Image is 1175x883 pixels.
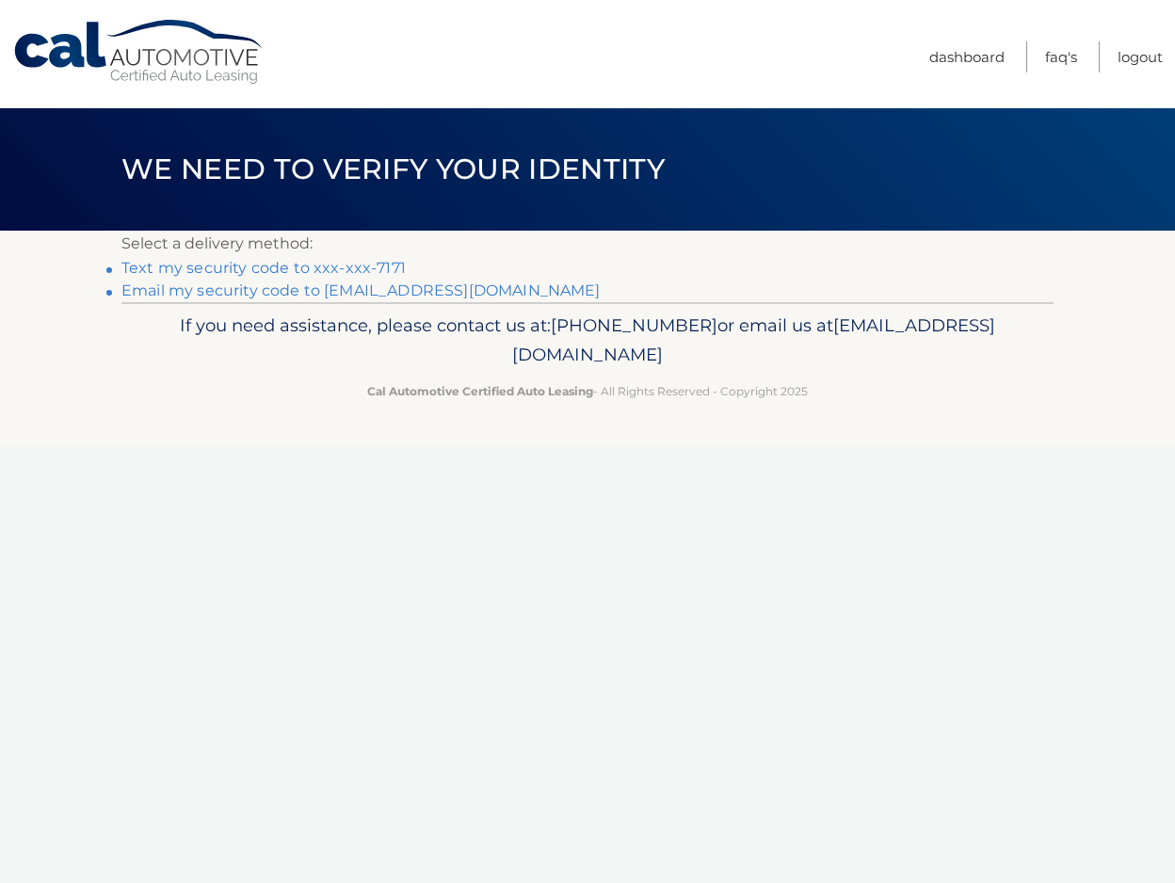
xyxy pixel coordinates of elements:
a: Dashboard [929,41,1005,72]
a: FAQ's [1045,41,1077,72]
a: Logout [1118,41,1163,72]
span: [PHONE_NUMBER] [551,314,717,336]
p: If you need assistance, please contact us at: or email us at [134,311,1041,371]
a: Text my security code to xxx-xxx-7171 [121,259,406,277]
a: Email my security code to [EMAIL_ADDRESS][DOMAIN_NAME] [121,281,601,299]
a: Cal Automotive [12,19,266,86]
p: - All Rights Reserved - Copyright 2025 [134,381,1041,401]
strong: Cal Automotive Certified Auto Leasing [367,384,593,398]
span: We need to verify your identity [121,152,665,186]
p: Select a delivery method: [121,231,1054,257]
